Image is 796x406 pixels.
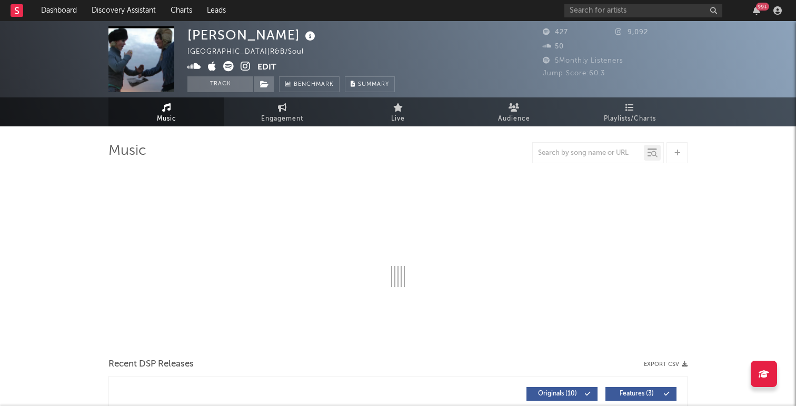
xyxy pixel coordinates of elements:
span: Live [391,113,405,125]
span: 9,092 [615,29,648,36]
div: [GEOGRAPHIC_DATA] | R&B/Soul [187,46,316,58]
span: Features ( 3 ) [612,391,661,397]
div: [PERSON_NAME] [187,26,318,44]
button: Originals(10) [526,387,598,401]
span: Audience [498,113,530,125]
button: 99+ [753,6,760,15]
span: Music [157,113,176,125]
span: Playlists/Charts [604,113,656,125]
button: Edit [257,61,276,74]
span: Recent DSP Releases [108,358,194,371]
span: 427 [543,29,568,36]
a: Engagement [224,97,340,126]
a: Playlists/Charts [572,97,688,126]
button: Summary [345,76,395,92]
button: Export CSV [644,361,688,368]
button: Track [187,76,253,92]
span: Engagement [261,113,303,125]
input: Search for artists [564,4,722,17]
div: 99 + [756,3,769,11]
span: Jump Score: 60.3 [543,70,605,77]
a: Live [340,97,456,126]
a: Audience [456,97,572,126]
button: Features(3) [605,387,676,401]
span: Originals ( 10 ) [533,391,582,397]
span: 5 Monthly Listeners [543,57,623,64]
input: Search by song name or URL [533,149,644,157]
span: 50 [543,43,564,50]
span: Benchmark [294,78,334,91]
a: Benchmark [279,76,340,92]
a: Music [108,97,224,126]
span: Summary [358,82,389,87]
